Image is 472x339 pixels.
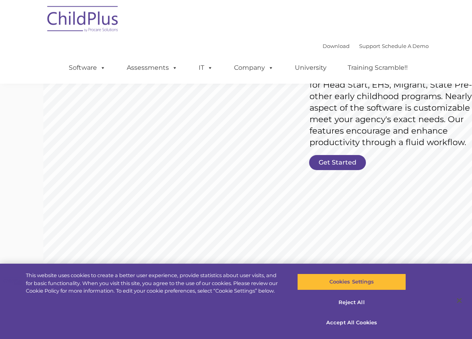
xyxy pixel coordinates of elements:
[43,0,123,40] img: ChildPlus by Procare Solutions
[226,60,282,76] a: Company
[26,272,283,295] div: This website uses cookies to create a better user experience, provide statistics about user visit...
[61,60,114,76] a: Software
[297,294,406,311] button: Reject All
[297,274,406,290] button: Cookies Settings
[309,155,366,170] a: Get Started
[323,43,350,49] a: Download
[119,60,186,76] a: Assessments
[191,60,221,76] a: IT
[323,43,429,49] font: |
[340,60,416,76] a: Training Scramble!!
[451,292,468,309] button: Close
[382,43,429,49] a: Schedule A Demo
[297,314,406,331] button: Accept All Cookies
[287,60,335,76] a: University
[359,43,380,49] a: Support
